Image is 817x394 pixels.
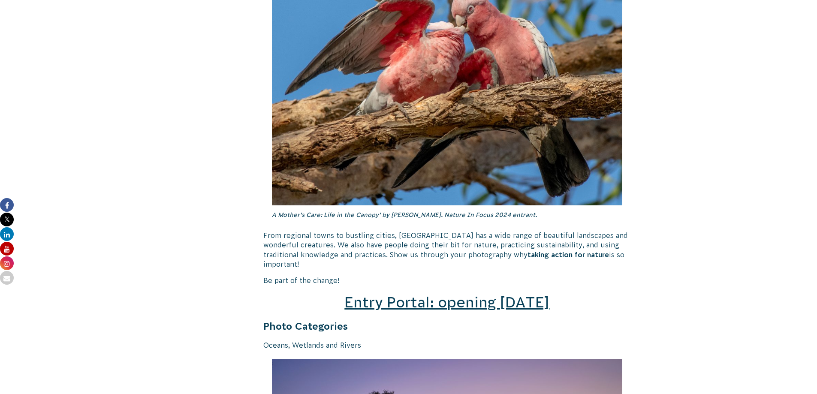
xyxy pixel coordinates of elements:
p: Be part of the change! [263,276,631,285]
strong: Photo Categories [263,321,348,332]
p: From regional towns to bustling cities, [GEOGRAPHIC_DATA] has a wide range of beautiful landscape... [263,231,631,269]
strong: taking action for nature [528,251,609,259]
em: A Mother’s Care: Life in the Canopy’ by [PERSON_NAME]. Nature In Focus 2024 entrant. [272,211,537,218]
p: Oceans, Wetlands and Rivers [263,340,631,350]
a: Entry Portal: opening [DATE] [344,294,549,310]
